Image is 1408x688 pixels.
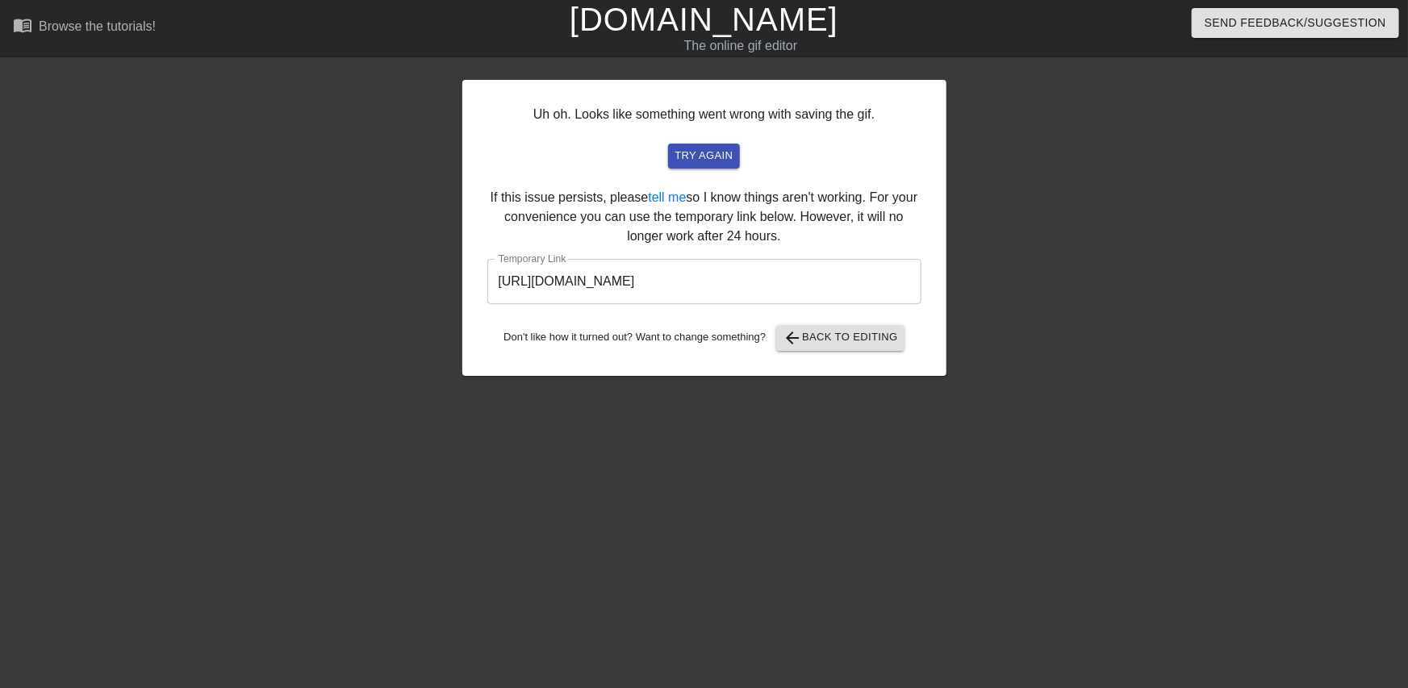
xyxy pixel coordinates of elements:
[570,2,838,37] a: [DOMAIN_NAME]
[462,80,946,376] div: Uh oh. Looks like something went wrong with saving the gif. If this issue persists, please so I k...
[487,259,921,304] input: bare
[783,328,898,348] span: Back to Editing
[478,36,1005,56] div: The online gif editor
[776,325,905,351] button: Back to Editing
[13,15,156,40] a: Browse the tutorials!
[487,325,921,351] div: Don't like how it turned out? Want to change something?
[13,15,32,35] span: menu_book
[1192,8,1399,38] button: Send Feedback/Suggestion
[1205,13,1386,33] span: Send Feedback/Suggestion
[648,190,686,204] a: tell me
[39,19,156,33] div: Browse the tutorials!
[668,144,739,169] button: try again
[783,328,802,348] span: arrow_back
[675,147,733,165] span: try again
